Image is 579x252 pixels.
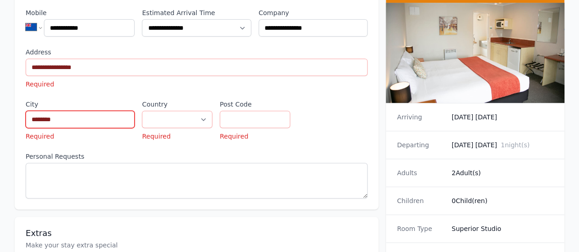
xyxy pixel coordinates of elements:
p: Make your stay extra special [26,241,368,250]
dt: Departing [397,140,444,150]
label: Estimated Arrival Time [142,8,251,17]
dt: Children [397,196,444,205]
h3: Extras [26,228,368,239]
label: City [26,100,135,109]
dt: Room Type [397,224,444,233]
label: Address [26,48,368,57]
label: Post Code [220,100,290,109]
label: Company [259,8,368,17]
dd: Superior Studio [452,224,553,233]
label: Mobile [26,8,135,17]
span: 1 night(s) [501,141,530,149]
p: Required [26,80,368,89]
dt: Adults [397,168,444,177]
img: Superior Studio [386,3,564,103]
dd: [DATE] [DATE] [452,140,553,150]
dt: Arriving [397,113,444,122]
p: Required [26,132,135,141]
label: Personal Requests [26,152,368,161]
label: Country [142,100,212,109]
dd: 2 Adult(s) [452,168,553,177]
dd: [DATE] [DATE] [452,113,553,122]
p: Required [220,132,290,141]
dd: 0 Child(ren) [452,196,553,205]
p: Required [142,132,212,141]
